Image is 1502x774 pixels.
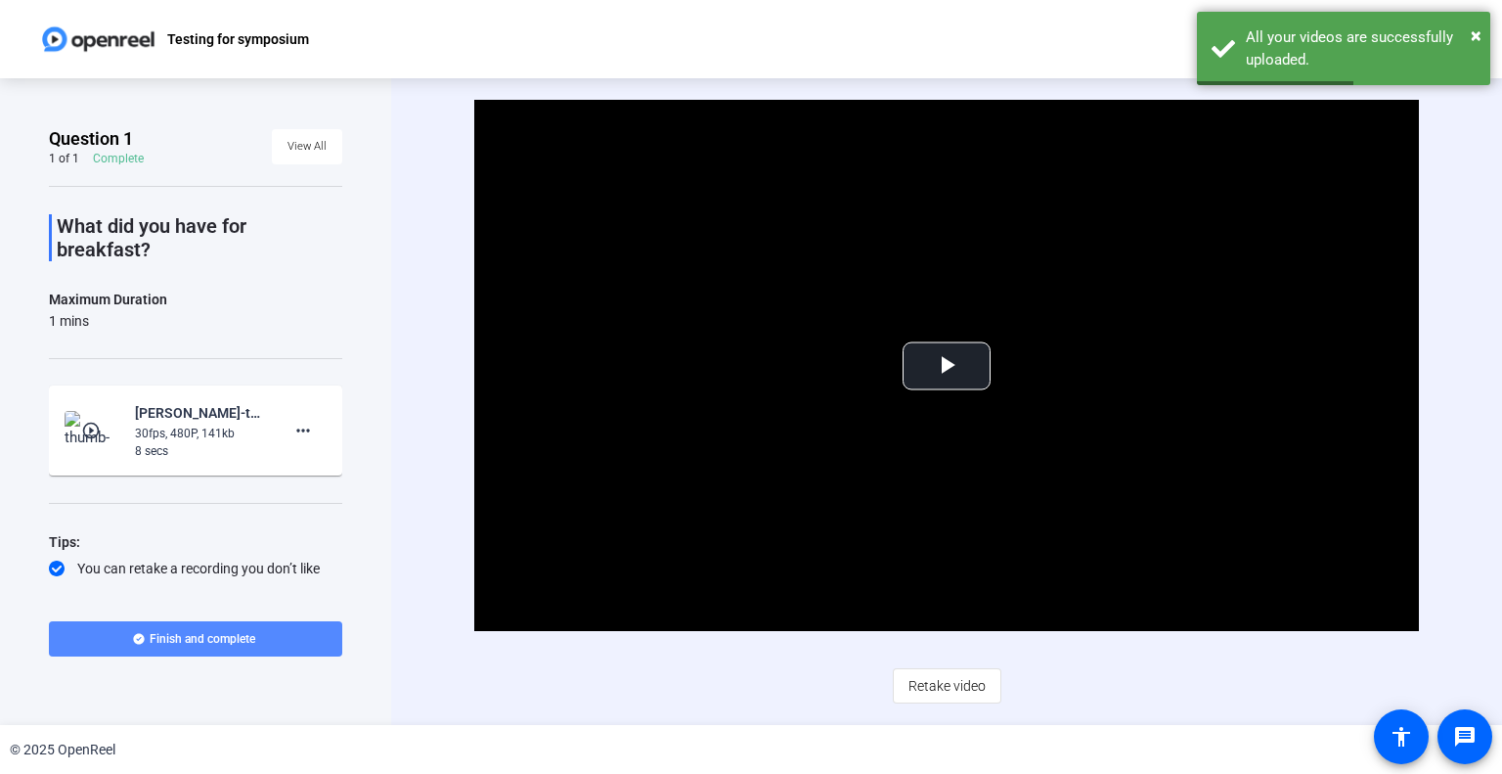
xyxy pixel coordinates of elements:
[49,621,342,657] button: Finish and complete
[1390,725,1413,749] mat-icon: accessibility
[49,559,342,578] div: You can retake a recording you don’t like
[57,214,342,261] p: What did you have for breakfast?
[10,740,115,760] div: © 2025 OpenReel
[1471,21,1481,50] button: Close
[287,132,327,161] span: View All
[49,127,133,151] span: Question 1
[49,288,167,311] div: Maximum Duration
[291,419,315,442] mat-icon: more_horiz
[135,442,266,460] div: 8 secs
[39,20,157,59] img: OpenReel logo
[1246,26,1476,70] div: All your videos are successfully uploaded.
[474,100,1419,631] div: Video Player
[49,530,342,554] div: Tips:
[93,151,144,166] div: Complete
[65,411,122,450] img: thumb-nail
[903,341,991,389] button: Play Video
[49,311,167,331] div: 1 mins
[135,425,266,442] div: 30fps, 480P, 141kb
[1453,725,1477,749] mat-icon: message
[1471,23,1481,47] span: ×
[908,667,986,705] span: Retake video
[135,401,266,425] div: [PERSON_NAME]-test-Testing for symposium-1758895994888-webcam
[81,421,105,440] mat-icon: play_circle_outline
[893,668,1001,704] button: Retake video
[150,631,255,647] span: Finish and complete
[272,129,342,164] button: View All
[49,151,79,166] div: 1 of 1
[167,27,309,51] p: Testing for symposium
[49,583,342,603] div: Pick a quiet and well-lit area to record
